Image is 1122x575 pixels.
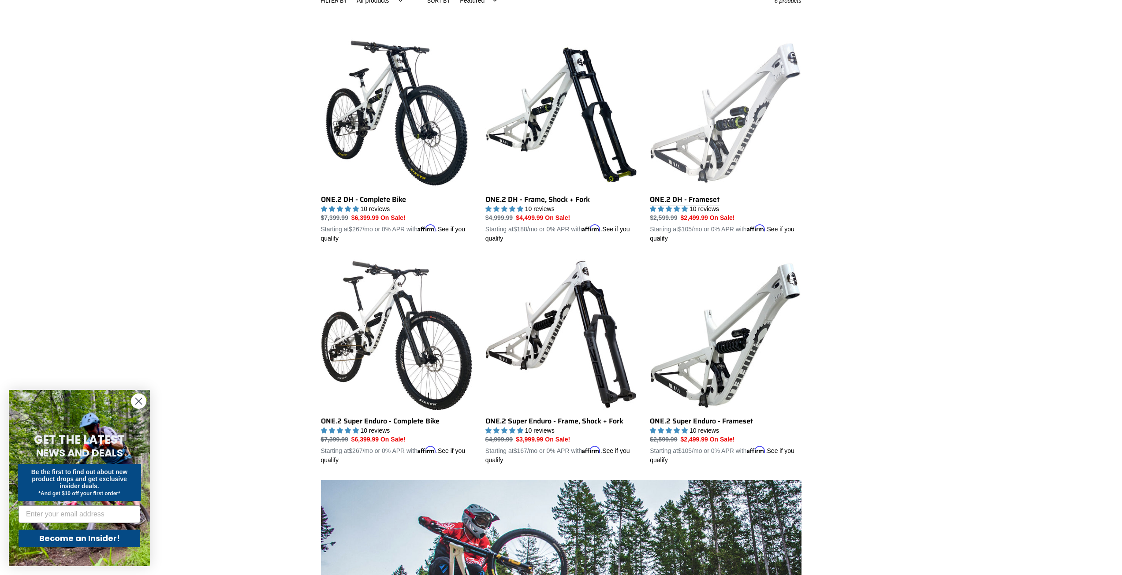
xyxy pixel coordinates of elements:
input: Enter your email address [19,505,140,523]
span: NEWS AND DEALS [36,446,123,460]
span: GET THE LATEST [34,432,125,448]
button: Become an Insider! [19,530,140,547]
button: Close dialog [131,393,146,409]
span: *And get $10 off your first order* [38,490,120,497]
span: Be the first to find out about new product drops and get exclusive insider deals. [31,468,128,490]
